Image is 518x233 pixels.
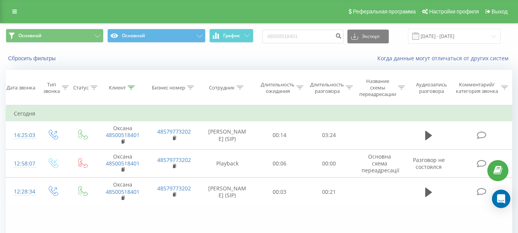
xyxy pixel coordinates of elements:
a: 48500518401 [106,188,140,195]
div: Название схемы переадресации [359,78,396,97]
td: 00:00 [304,149,354,178]
div: Клиент [109,84,126,91]
div: Open Intercom Messenger [492,190,510,208]
a: 48579773202 [157,128,191,135]
td: Сегодня [6,106,512,121]
td: Playback [200,149,255,178]
div: Бизнес номер [152,84,185,91]
span: Настройки профиля [429,8,479,15]
input: Поиск по номеру [262,30,344,43]
div: Статус [73,84,89,91]
td: 00:06 [255,149,304,178]
span: Выход [492,8,508,15]
td: Основна схема переадресації [354,149,405,178]
td: 00:21 [304,178,354,206]
span: Реферальная программа [353,8,416,15]
button: Экспорт [347,30,389,43]
div: Длительность ожидания [261,81,294,94]
div: Аудиозапись разговора [412,81,451,94]
a: 48579773202 [157,185,191,192]
div: 12:28:34 [14,184,30,199]
button: Сбросить фильтры [6,55,59,62]
button: График [209,29,253,43]
td: 00:14 [255,121,304,150]
div: Дата звонка [7,84,35,91]
td: 03:24 [304,121,354,150]
div: 12:58:07 [14,156,30,171]
button: Основной [6,29,104,43]
div: Сотрудник [209,84,235,91]
div: 14:25:03 [14,128,30,143]
div: Длительность разговора [310,81,344,94]
a: 48500518401 [106,160,140,167]
span: График [223,33,240,38]
a: 48579773202 [157,156,191,164]
td: [PERSON_NAME] (SIP) [200,178,255,206]
td: Оксана [97,149,148,178]
a: Когда данные могут отличаться от других систем [377,55,512,62]
td: Оксана [97,178,148,206]
td: Оксана [97,121,148,150]
div: Комментарий/категория звонка [454,81,499,94]
td: [PERSON_NAME] (SIP) [200,121,255,150]
button: Основной [107,29,205,43]
span: Основной [18,33,41,39]
div: Тип звонка [43,81,60,94]
span: Разговор не состоялся [413,156,445,170]
td: 00:03 [255,178,304,206]
a: 48500518401 [106,131,140,139]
